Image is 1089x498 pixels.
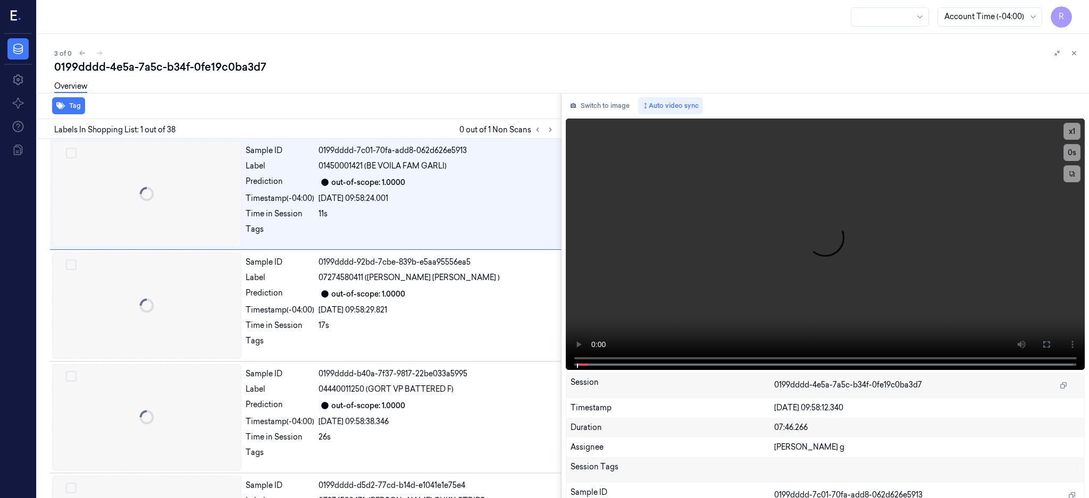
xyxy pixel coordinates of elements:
div: Timestamp [571,402,774,413]
div: Label [246,272,314,283]
div: [DATE] 09:58:24.001 [319,193,555,204]
div: Sample ID [246,257,314,268]
div: Assignee [571,442,774,453]
div: 17s [319,320,555,331]
div: Label [246,384,314,395]
div: [DATE] 09:58:38.346 [319,416,555,427]
div: Sample ID [246,368,314,379]
div: [DATE] 09:58:12.340 [774,402,1080,413]
button: Select row [66,483,77,493]
div: Prediction [246,399,314,412]
div: 07:46.266 [774,422,1080,433]
div: Prediction [246,288,314,300]
div: Sample ID [246,145,314,156]
button: Select row [66,148,77,158]
div: Prediction [246,176,314,189]
button: 0s [1063,144,1080,161]
div: Timestamp (-04:00) [246,416,314,427]
span: Labels In Shopping List: 1 out of 38 [54,124,175,136]
div: Timestamp (-04:00) [246,193,314,204]
span: 0 out of 1 Non Scans [459,123,557,136]
div: Timestamp (-04:00) [246,305,314,316]
button: Select row [66,371,77,382]
div: out-of-scope: 1.0000 [331,400,405,411]
div: 0199dddd-b40a-7f37-9817-22be033a5995 [319,368,555,379]
div: Time in Session [246,432,314,443]
div: [PERSON_NAME] g [774,442,1080,453]
button: R [1051,6,1072,28]
div: Label [246,161,314,172]
div: out-of-scope: 1.0000 [331,177,405,188]
div: Duration [571,422,774,433]
button: Tag [52,97,85,114]
div: 11s [319,208,555,220]
div: Session [571,377,774,394]
div: 26s [319,432,555,443]
span: 01450001421 (BE VOILA FAM GARLI) [319,161,447,172]
div: Sample ID [246,480,314,491]
span: 0199dddd-4e5a-7a5c-b34f-0fe19c0ba3d7 [774,379,922,391]
button: x1 [1063,123,1080,140]
div: 0199dddd-92bd-7cbe-839b-e5aa95556ea5 [319,257,555,268]
div: 0199dddd-d5d2-77cd-b14d-e1041e1e75e4 [319,480,555,491]
div: Tags [246,224,314,241]
div: Tags [246,335,314,352]
a: Overview [54,81,87,93]
div: Tags [246,447,314,464]
div: out-of-scope: 1.0000 [331,289,405,300]
button: Select row [66,259,77,270]
button: Switch to image [566,97,634,114]
div: [DATE] 09:58:29.821 [319,305,555,316]
span: 3 of 0 [54,49,72,58]
div: 0199dddd-4e5a-7a5c-b34f-0fe19c0ba3d7 [54,60,1080,74]
span: 07274580411 ([PERSON_NAME] [PERSON_NAME] ) [319,272,500,283]
div: Time in Session [246,320,314,331]
button: Auto video sync [638,97,703,114]
div: Session Tags [571,461,774,478]
span: 04440011250 (GORT VP BATTERED F) [319,384,454,395]
div: 0199dddd-7c01-70fa-add8-062d626e5913 [319,145,555,156]
div: Time in Session [246,208,314,220]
